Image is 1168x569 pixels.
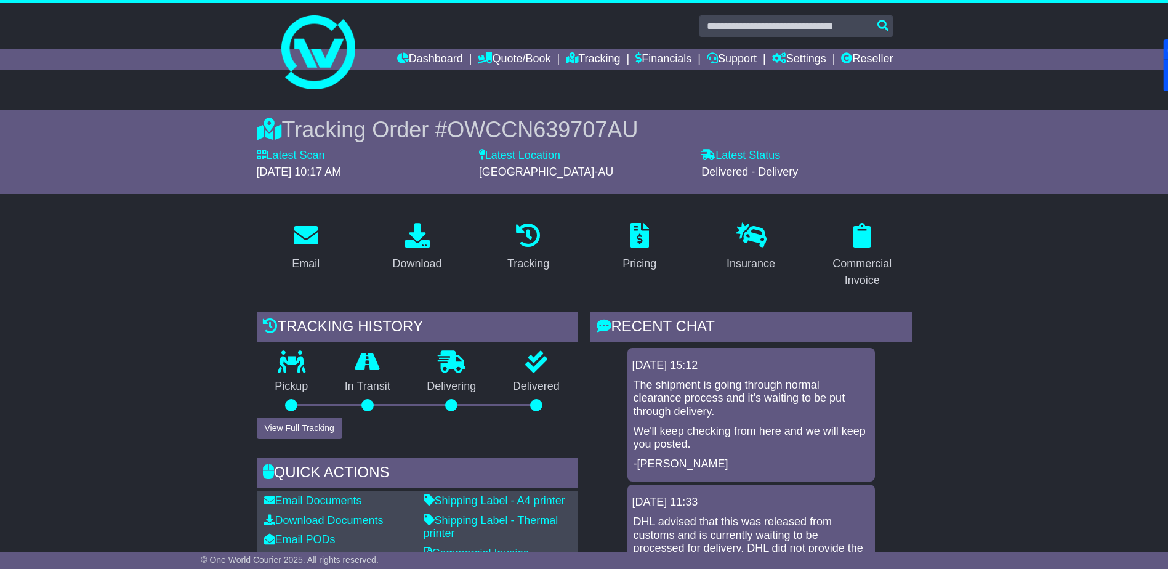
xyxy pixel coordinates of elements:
p: Delivered [494,380,578,393]
p: We'll keep checking from here and we will keep you posted. [634,425,869,451]
div: [DATE] 15:12 [632,359,870,373]
a: Email [284,219,328,276]
div: Download [392,256,441,272]
a: Support [707,49,757,70]
label: Latest Status [701,149,780,163]
p: Pickup [257,380,327,393]
p: Delivering [409,380,495,393]
div: Tracking history [257,312,578,345]
a: Commercial Invoice [424,547,530,559]
a: Download Documents [264,514,384,527]
label: Latest Location [479,149,560,163]
p: -[PERSON_NAME] [634,458,869,471]
a: Tracking [499,219,557,276]
a: Quote/Book [478,49,550,70]
div: Quick Actions [257,458,578,491]
label: Latest Scan [257,149,325,163]
p: In Transit [326,380,409,393]
span: OWCCN639707AU [447,117,638,142]
a: Email PODs [264,533,336,546]
button: View Full Tracking [257,418,342,439]
a: Tracking [566,49,620,70]
div: [DATE] 11:33 [632,496,870,509]
a: Shipping Label - A4 printer [424,494,565,507]
span: [DATE] 10:17 AM [257,166,342,178]
a: Email Documents [264,494,362,507]
div: Commercial Invoice [821,256,904,289]
a: Financials [635,49,691,70]
a: Commercial Invoice [813,219,912,293]
a: Dashboard [397,49,463,70]
a: Pricing [614,219,664,276]
span: [GEOGRAPHIC_DATA]-AU [479,166,613,178]
a: Shipping Label - Thermal printer [424,514,558,540]
span: Delivered - Delivery [701,166,798,178]
div: Tracking Order # [257,116,912,143]
p: The shipment is going through normal clearance process and it's waiting to be put through delivery. [634,379,869,419]
div: Insurance [727,256,775,272]
a: Settings [772,49,826,70]
div: Email [292,256,320,272]
a: Reseller [841,49,893,70]
div: Pricing [622,256,656,272]
span: © One World Courier 2025. All rights reserved. [201,555,379,565]
div: Tracking [507,256,549,272]
div: RECENT CHAT [590,312,912,345]
a: Download [384,219,449,276]
a: Insurance [719,219,783,276]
